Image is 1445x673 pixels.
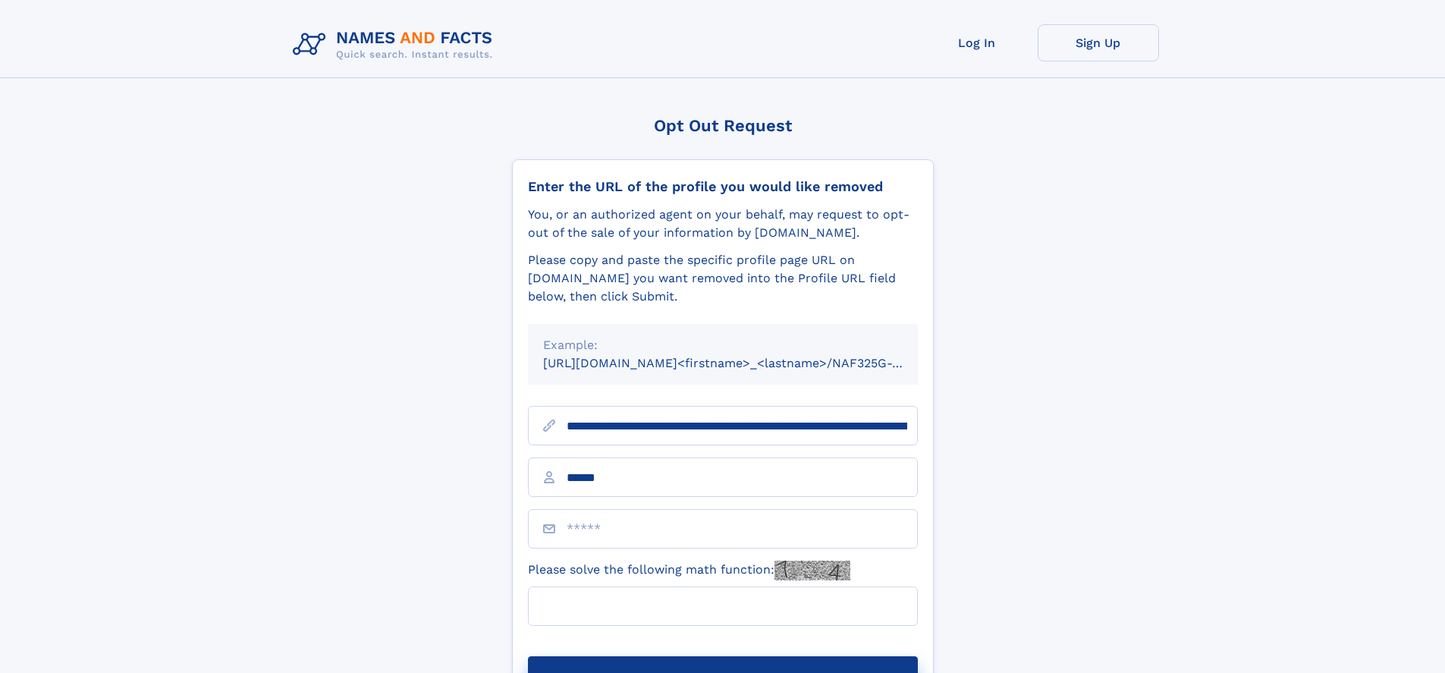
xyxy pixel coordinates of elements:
a: Sign Up [1038,24,1159,61]
div: Please copy and paste the specific profile page URL on [DOMAIN_NAME] you want removed into the Pr... [528,251,918,306]
img: Logo Names and Facts [287,24,505,65]
label: Please solve the following math function: [528,561,850,580]
div: You, or an authorized agent on your behalf, may request to opt-out of the sale of your informatio... [528,206,918,242]
div: Example: [543,336,903,354]
div: Opt Out Request [512,116,934,135]
small: [URL][DOMAIN_NAME]<firstname>_<lastname>/NAF325G-xxxxxxxx [543,356,947,370]
a: Log In [916,24,1038,61]
div: Enter the URL of the profile you would like removed [528,178,918,195]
